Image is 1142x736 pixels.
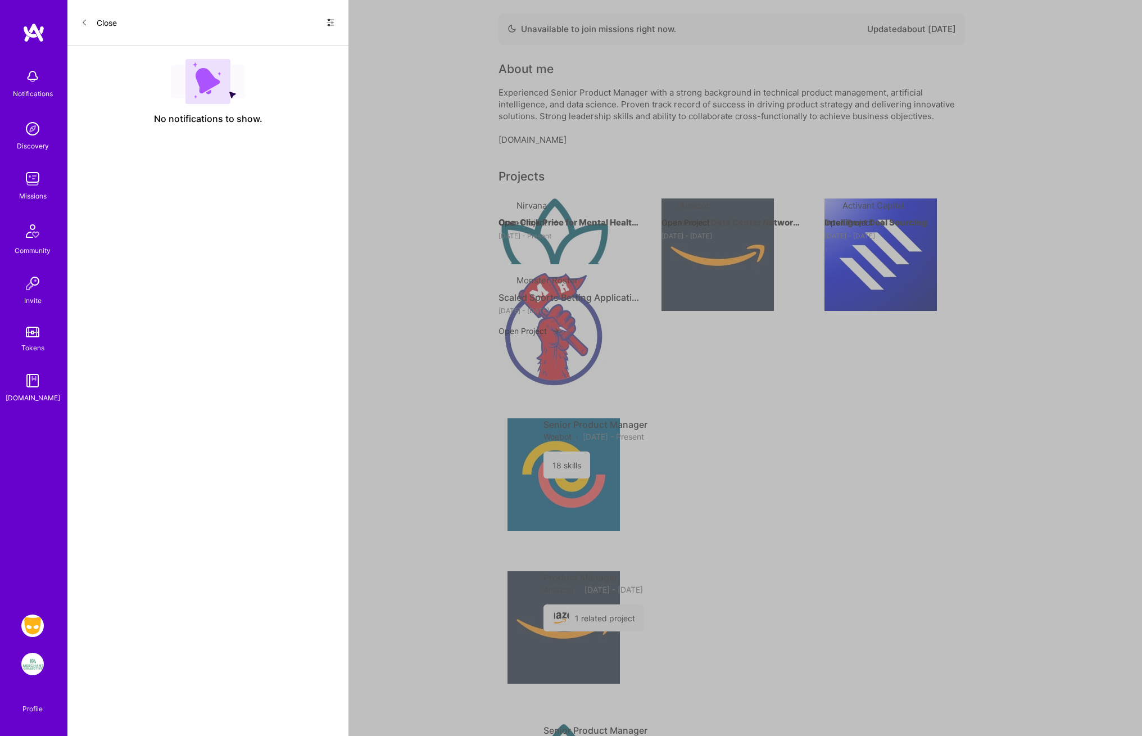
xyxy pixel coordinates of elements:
div: Invite [24,295,42,306]
img: guide book [21,369,44,392]
img: logo [22,22,45,43]
img: teamwork [21,168,44,190]
span: No notifications to show. [154,113,262,125]
div: Notifications [13,88,53,100]
a: Grindr: Product & Marketing [19,615,47,637]
button: Close [81,13,117,31]
img: empty [171,59,245,104]
a: Profile [19,691,47,714]
img: tokens [26,327,39,337]
img: bell [21,65,44,88]
div: Community [15,245,51,256]
div: Missions [19,190,47,202]
img: Invite [21,272,44,295]
img: We Are The Merchants: Founding Product Manager, Merchant Collective [21,653,44,675]
div: Discovery [17,140,49,152]
img: Grindr: Product & Marketing [21,615,44,637]
div: Tokens [21,342,44,354]
div: [DOMAIN_NAME] [6,392,60,404]
a: We Are The Merchants: Founding Product Manager, Merchant Collective [19,653,47,675]
div: Profile [22,703,43,714]
img: discovery [21,118,44,140]
img: Community [19,218,46,245]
